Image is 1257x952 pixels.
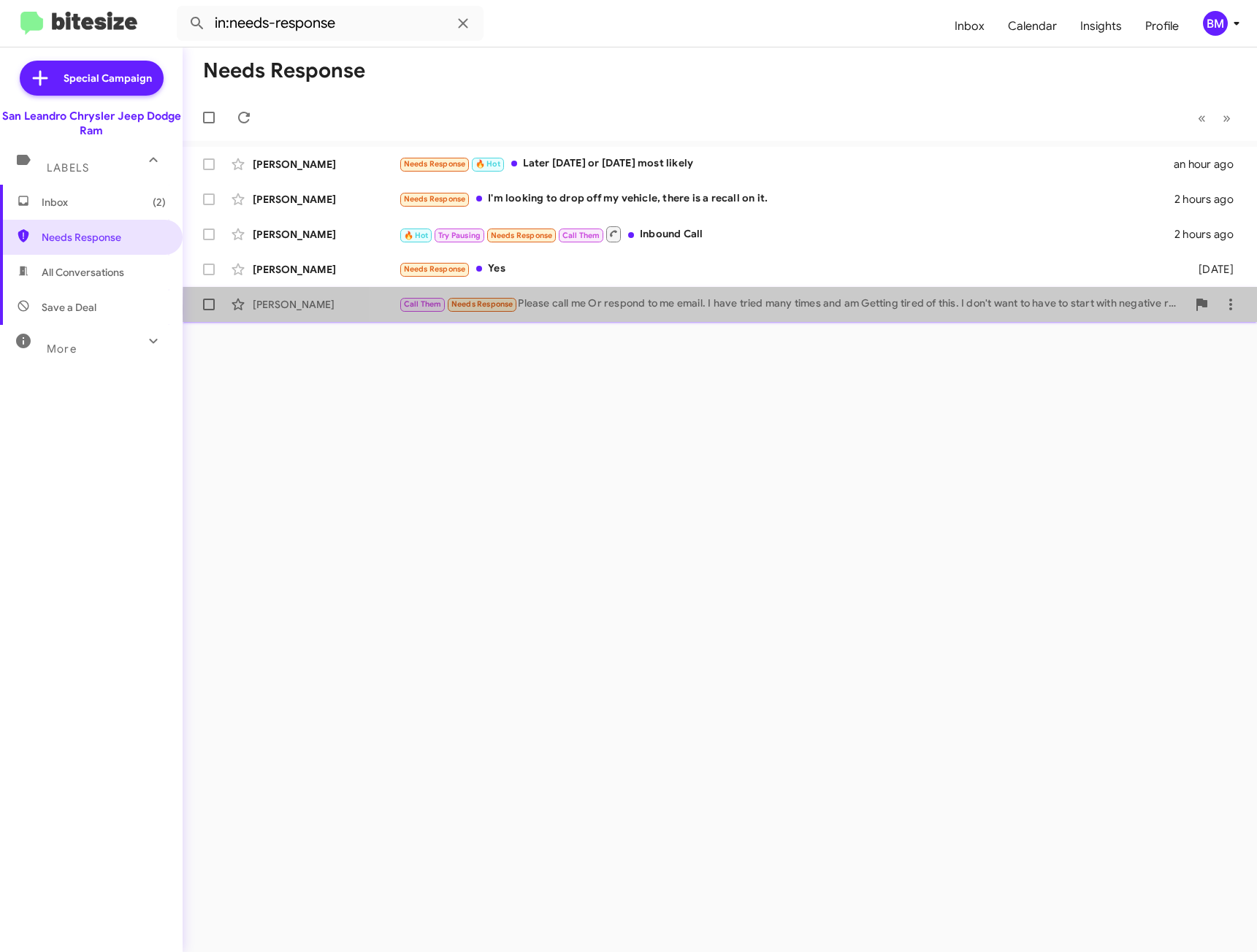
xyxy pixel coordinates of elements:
[1191,11,1241,36] button: BM
[399,225,1174,243] div: Inbound Call
[438,231,481,240] span: Try Pausing
[996,5,1069,47] a: Calendar
[253,297,399,312] div: [PERSON_NAME]
[253,157,399,172] div: [PERSON_NAME]
[153,195,166,210] span: (2)
[177,6,484,41] input: Search
[399,261,1177,277] div: Yes
[42,195,166,210] span: Inbox
[1223,109,1231,127] span: »
[404,264,466,274] span: Needs Response
[1174,192,1245,207] div: 2 hours ago
[1069,5,1134,47] a: Insights
[399,156,1174,172] div: Later [DATE] or [DATE] most likely
[943,5,996,47] a: Inbox
[1190,103,1239,133] nav: Page navigation example
[47,342,77,356] span: More
[1174,157,1245,172] div: an hour ago
[1198,109,1206,127] span: «
[1203,11,1228,36] div: BM
[47,161,89,174] span: Labels
[203,59,365,82] h1: Needs Response
[475,159,500,169] span: 🔥 Hot
[1177,262,1245,277] div: [DATE]
[1189,103,1215,133] button: Previous
[42,265,124,280] span: All Conversations
[42,300,96,315] span: Save a Deal
[253,192,399,207] div: [PERSON_NAME]
[1174,227,1245,242] div: 2 hours ago
[399,191,1174,207] div: I'm looking to drop off my vehicle, there is a recall on it.
[491,231,553,240] span: Needs Response
[253,227,399,242] div: [PERSON_NAME]
[253,262,399,277] div: [PERSON_NAME]
[20,61,164,96] a: Special Campaign
[451,299,513,309] span: Needs Response
[1214,103,1239,133] button: Next
[64,71,152,85] span: Special Campaign
[399,296,1187,312] div: Please call me Or respond to me email. I have tried many times and am Getting tired of this. I do...
[404,194,466,204] span: Needs Response
[404,231,429,240] span: 🔥 Hot
[1134,5,1191,47] a: Profile
[42,230,166,245] span: Needs Response
[562,231,600,240] span: Call Them
[404,299,442,309] span: Call Them
[404,159,466,169] span: Needs Response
